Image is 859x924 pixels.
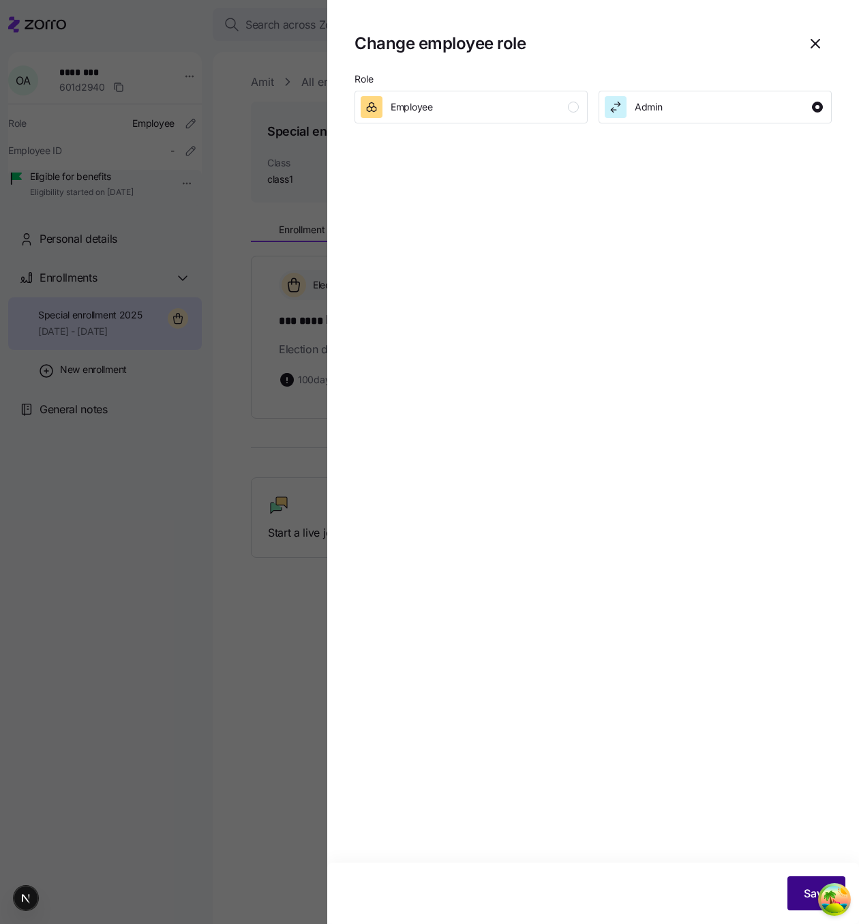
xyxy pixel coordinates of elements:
[355,33,788,54] h1: Change employee role
[804,885,829,901] span: Save
[787,876,845,910] button: Save
[391,100,433,114] span: Employee
[355,74,832,91] p: Role
[635,100,663,114] span: Admin
[821,886,848,913] button: Open Tanstack query devtools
